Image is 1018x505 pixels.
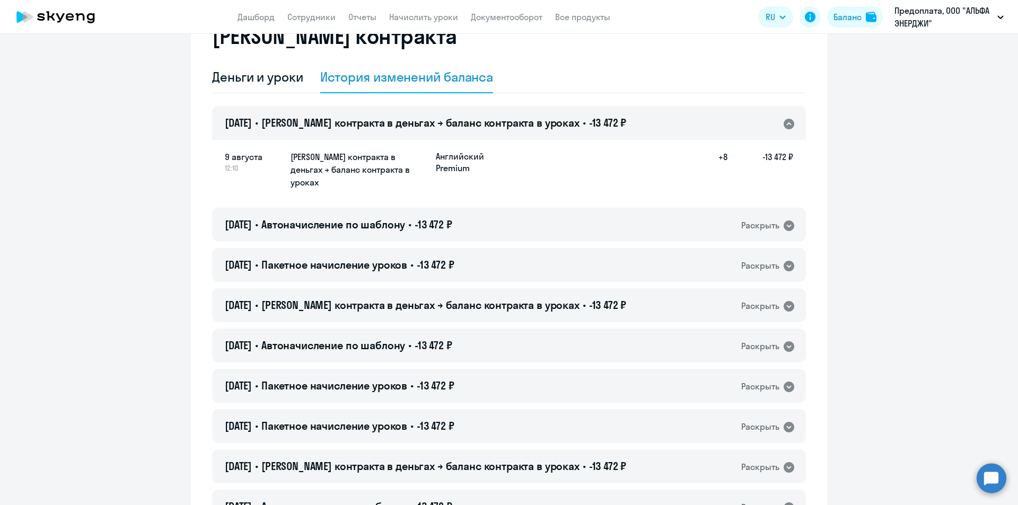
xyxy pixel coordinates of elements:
[225,163,282,173] span: 12:10
[589,459,627,473] span: -13 472 ₽
[758,6,793,28] button: RU
[255,218,258,231] span: •
[741,219,779,232] div: Раскрыть
[212,23,457,49] h2: [PERSON_NAME] контракта
[766,11,775,23] span: RU
[741,420,779,433] div: Раскрыть
[415,339,452,352] span: -13 472 ₽
[212,68,303,85] div: Деньги и уроки
[238,12,275,22] a: Дашборд
[583,298,586,312] span: •
[727,150,793,190] h5: -13 472 ₽
[589,116,627,129] span: -13 472 ₽
[741,340,779,353] div: Раскрыть
[261,258,407,271] span: Пакетное начисление уроков
[225,339,252,352] span: [DATE]
[389,12,458,22] a: Начислить уроки
[225,150,282,163] span: 9 августа
[225,298,252,312] span: [DATE]
[255,339,258,352] span: •
[261,459,580,473] span: [PERSON_NAME] контракта в деньгах → баланс контракта в уроках
[741,259,779,272] div: Раскрыть
[417,379,454,392] span: -13 472 ₽
[261,379,407,392] span: Пакетное начисление уроков
[417,419,454,432] span: -13 472 ₽
[225,116,252,129] span: [DATE]
[255,459,258,473] span: •
[866,12,876,22] img: balance
[261,339,405,352] span: Автоначисление по шаблону
[255,419,258,432] span: •
[583,459,586,473] span: •
[415,218,452,231] span: -13 472 ₽
[320,68,494,85] div: История изменений баланса
[261,218,405,231] span: Автоначисление по шаблону
[255,116,258,129] span: •
[225,218,252,231] span: [DATE]
[417,258,454,271] span: -13 472 ₽
[225,419,252,432] span: [DATE]
[261,419,407,432] span: Пакетное начисление уроков
[583,116,586,129] span: •
[225,459,252,473] span: [DATE]
[261,298,580,312] span: [PERSON_NAME] контракта в деньгах → баланс контракта в уроках
[408,339,411,352] span: •
[889,4,1009,30] button: Предоплата, ООО "АЛЬФА ЭНЕРДЖИ"
[291,150,427,189] h5: [PERSON_NAME] контракта в деньгах → баланс контракта в уроках
[894,4,993,30] p: Предоплата, ООО "АЛЬФА ЭНЕРДЖИ"
[410,258,414,271] span: •
[471,12,542,22] a: Документооборот
[255,258,258,271] span: •
[741,380,779,393] div: Раскрыть
[408,218,411,231] span: •
[410,419,414,432] span: •
[287,12,336,22] a: Сотрудники
[261,116,580,129] span: [PERSON_NAME] контракта в деньгах → баланс контракта в уроках
[436,150,515,174] p: Английский Premium
[348,12,376,22] a: Отчеты
[225,258,252,271] span: [DATE]
[694,150,727,190] h5: +8
[255,298,258,312] span: •
[255,379,258,392] span: •
[741,299,779,313] div: Раскрыть
[589,298,627,312] span: -13 472 ₽
[741,460,779,474] div: Раскрыть
[555,12,610,22] a: Все продукты
[827,6,883,28] button: Балансbalance
[225,379,252,392] span: [DATE]
[410,379,414,392] span: •
[833,11,862,23] div: Баланс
